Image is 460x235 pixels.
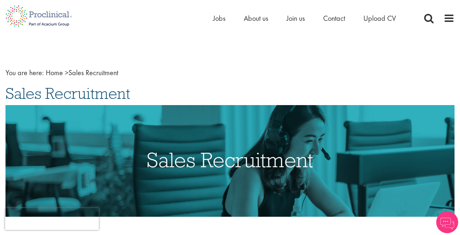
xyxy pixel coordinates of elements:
[5,208,99,230] iframe: reCAPTCHA
[46,68,118,77] span: Sales Recruitment
[436,211,458,233] img: Chatbot
[323,14,345,23] a: Contact
[46,68,63,77] a: breadcrumb link to Home
[244,14,268,23] a: About us
[5,105,455,217] img: Sales Recruitment
[363,14,396,23] a: Upload CV
[5,84,130,103] span: Sales Recruitment
[65,68,68,77] span: >
[287,14,305,23] a: Join us
[5,68,44,77] span: You are here:
[213,14,225,23] a: Jobs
